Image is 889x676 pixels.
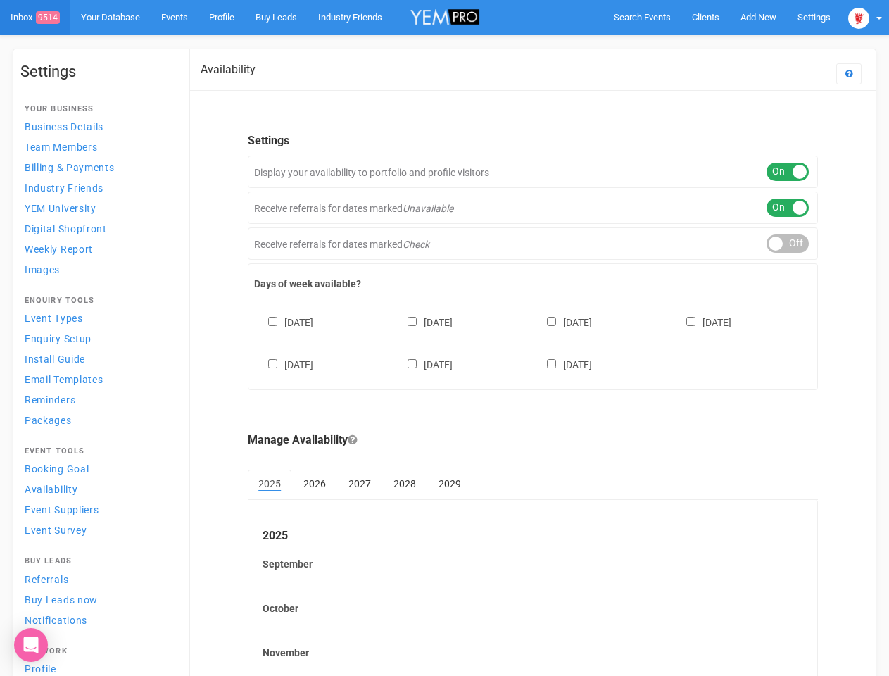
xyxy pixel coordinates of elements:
[20,63,175,80] h1: Settings
[25,504,99,515] span: Event Suppliers
[263,557,803,571] label: September
[268,359,277,368] input: [DATE]
[25,615,87,626] span: Notifications
[25,142,97,153] span: Team Members
[20,611,175,630] a: Notifications
[254,314,313,330] label: [DATE]
[25,484,77,495] span: Availability
[393,356,453,372] label: [DATE]
[408,317,417,326] input: [DATE]
[25,647,171,656] h4: Network
[403,203,453,214] em: Unavailable
[20,390,175,409] a: Reminders
[263,646,803,660] label: November
[25,162,115,173] span: Billing & Payments
[36,11,60,24] span: 9514
[263,528,803,544] legend: 2025
[740,12,776,23] span: Add New
[533,314,592,330] label: [DATE]
[848,8,869,29] img: open-uri20250107-2-1pbi2ie
[25,121,103,132] span: Business Details
[686,317,695,326] input: [DATE]
[533,356,592,372] label: [DATE]
[248,156,818,188] div: Display your availability to portfolio and profile visitors
[25,374,103,385] span: Email Templates
[20,219,175,238] a: Digital Shopfront
[614,12,671,23] span: Search Events
[20,570,175,589] a: Referrals
[20,349,175,368] a: Install Guide
[248,432,818,449] legend: Manage Availability
[20,137,175,156] a: Team Members
[403,239,429,250] em: Check
[20,500,175,519] a: Event Suppliers
[20,590,175,609] a: Buy Leads now
[248,470,291,499] a: 2025
[428,470,472,498] a: 2029
[25,313,83,324] span: Event Types
[25,353,85,365] span: Install Guide
[254,356,313,372] label: [DATE]
[263,601,803,615] label: October
[14,628,48,662] div: Open Intercom Messenger
[25,333,92,344] span: Enquiry Setup
[20,239,175,258] a: Weekly Report
[25,415,72,426] span: Packages
[383,470,427,498] a: 2028
[393,314,453,330] label: [DATE]
[25,525,87,536] span: Event Survey
[20,260,175,279] a: Images
[248,227,818,260] div: Receive referrals for dates marked
[338,470,382,498] a: 2027
[268,317,277,326] input: [DATE]
[547,359,556,368] input: [DATE]
[25,223,107,234] span: Digital Shopfront
[408,359,417,368] input: [DATE]
[25,244,93,255] span: Weekly Report
[248,192,818,224] div: Receive referrals for dates marked
[20,370,175,389] a: Email Templates
[20,329,175,348] a: Enquiry Setup
[248,133,818,149] legend: Settings
[20,459,175,478] a: Booking Goal
[25,264,60,275] span: Images
[25,296,171,305] h4: Enquiry Tools
[20,480,175,499] a: Availability
[25,463,89,475] span: Booking Goal
[20,308,175,327] a: Event Types
[20,411,175,430] a: Packages
[254,277,812,291] label: Days of week available?
[547,317,556,326] input: [DATE]
[25,447,171,456] h4: Event Tools
[20,178,175,197] a: Industry Friends
[293,470,336,498] a: 2026
[25,394,75,406] span: Reminders
[25,203,96,214] span: YEM University
[25,557,171,565] h4: Buy Leads
[201,63,256,76] h2: Availability
[20,117,175,136] a: Business Details
[20,520,175,539] a: Event Survey
[25,105,171,113] h4: Your Business
[672,314,731,330] label: [DATE]
[692,12,719,23] span: Clients
[20,158,175,177] a: Billing & Payments
[20,199,175,218] a: YEM University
